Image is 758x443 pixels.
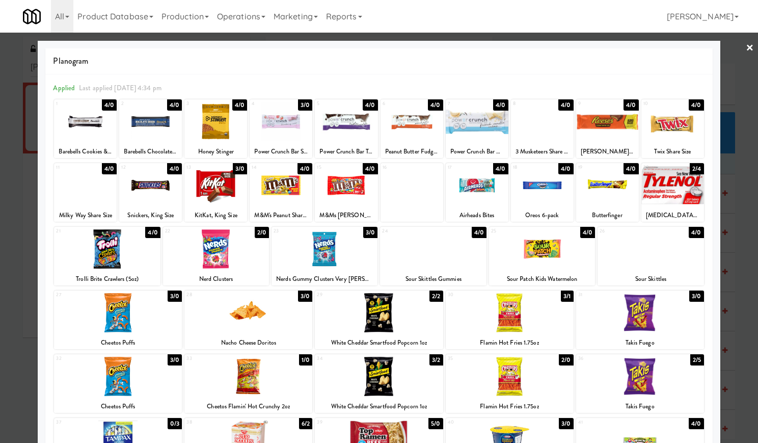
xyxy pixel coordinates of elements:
[448,354,510,363] div: 35
[599,273,702,285] div: Sour Skittles
[186,418,249,427] div: 38
[168,354,182,366] div: 3/0
[512,145,572,158] div: 3 Musketeers Share Size
[317,354,379,363] div: 34
[56,418,118,427] div: 37
[315,145,377,158] div: Power Crunch Bar Triple Chocolate
[56,400,180,413] div: Cheetos Puffs
[576,99,639,158] div: 94/0[PERSON_NAME] [PERSON_NAME] Size
[643,99,673,108] div: 10
[165,227,216,236] div: 22
[643,163,673,172] div: 20
[578,336,702,349] div: Takis Fuego
[448,163,477,172] div: 17
[119,145,182,158] div: Barebells Chocolate Dough Protein Bar
[447,145,507,158] div: Power Crunch Bar Vanilla
[168,291,182,302] div: 3/0
[163,227,269,285] div: 222/0Nerd Clusters
[363,99,377,111] div: 4/0
[578,99,608,108] div: 9
[119,99,182,158] div: 24/0Barebells Chocolate Dough Protein Bar
[578,163,608,172] div: 19
[381,163,443,222] div: 16
[446,145,508,158] div: Power Crunch Bar Vanilla
[578,291,640,299] div: 31
[559,354,573,366] div: 2/0
[472,227,486,238] div: 4/0
[54,354,182,413] div: 323/0Cheetos Puffs
[689,418,703,429] div: 4/0
[186,354,249,363] div: 33
[121,209,180,222] div: Snickers, King Size
[184,99,247,158] div: 34/0Honey Stinger
[382,273,484,285] div: Sour Skittles Gummies
[382,227,433,236] div: 24
[576,291,704,349] div: 313/0Takis Fuego
[689,227,703,238] div: 4/0
[251,209,311,222] div: M&M's Peanut Share Size
[447,336,572,349] div: Flamin Hot Fries 1.75oz
[428,99,443,111] div: 4/0
[184,400,312,413] div: Cheetos Flamin' Hot Crunchy 2oz
[448,291,510,299] div: 30
[186,163,216,172] div: 13
[54,209,117,222] div: Milky Way Share Size
[186,291,249,299] div: 28
[255,227,269,238] div: 2/0
[446,163,508,222] div: 174/0Airheads Bites
[446,336,574,349] div: Flamin Hot Fries 1.75oz
[489,273,595,285] div: Sour Patch Kids Watermelon
[559,418,573,429] div: 3/0
[576,209,639,222] div: Butterfinger
[184,354,312,413] div: 331/0Cheetos Flamin' Hot Crunchy 2oz
[184,163,247,222] div: 133/0KitKat, King Size
[576,145,639,158] div: [PERSON_NAME] [PERSON_NAME] Size
[558,163,573,174] div: 4/0
[121,163,151,172] div: 12
[54,99,117,158] div: 14/0Barebells Cookies & Cream Protein Bar
[119,209,182,222] div: Snickers, King Size
[252,99,281,108] div: 4
[184,209,247,222] div: KitKat, King Size
[689,291,703,302] div: 3/0
[119,163,182,222] div: 124/0Snickers, King Size
[54,400,182,413] div: Cheetos Puffs
[252,163,281,172] div: 14
[102,163,117,174] div: 4/0
[54,336,182,349] div: Cheetos Puffs
[380,273,486,285] div: Sour Skittles Gummies
[576,354,704,413] div: 362/5Takis Fuego
[446,291,574,349] div: 303/1Flamin Hot Fries 1.75oz
[186,145,246,158] div: Honey Stinger
[383,99,412,108] div: 6
[447,209,507,222] div: Airheads Bites
[491,227,542,236] div: 25
[274,227,324,236] div: 23
[56,336,180,349] div: Cheetos Puffs
[317,99,346,108] div: 5
[689,99,703,111] div: 4/0
[512,209,572,222] div: Oreos 6-pack
[641,145,704,158] div: Twix Share Size
[184,291,312,349] div: 283/0Nacho Cheese Doritos
[56,145,115,158] div: Barebells Cookies & Cream Protein Bar
[448,99,477,108] div: 7
[251,145,311,158] div: Power Crunch Bar Strawberry Creme
[316,209,376,222] div: M&Ms [PERSON_NAME] Butter
[250,163,312,222] div: 144/0M&M's Peanut Share Size
[576,400,704,413] div: Takis Fuego
[102,99,117,111] div: 4/0
[298,99,312,111] div: 3/0
[578,145,637,158] div: [PERSON_NAME] [PERSON_NAME] Size
[167,99,182,111] div: 4/0
[56,273,158,285] div: Trolli Brite Crawlers (5oz)
[641,99,704,158] div: 104/0Twix Share Size
[624,99,638,111] div: 4/0
[232,99,247,111] div: 4/0
[641,163,704,222] div: 202/4[MEDICAL_DATA] 325mg 100 Tablets
[298,291,312,302] div: 3/0
[446,209,508,222] div: Airheads Bites
[316,400,441,413] div: White Cheddar Smartfood Popcorn 1oz
[184,336,312,349] div: Nacho Cheese Doritos
[576,163,639,222] div: 194/0Butterfinger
